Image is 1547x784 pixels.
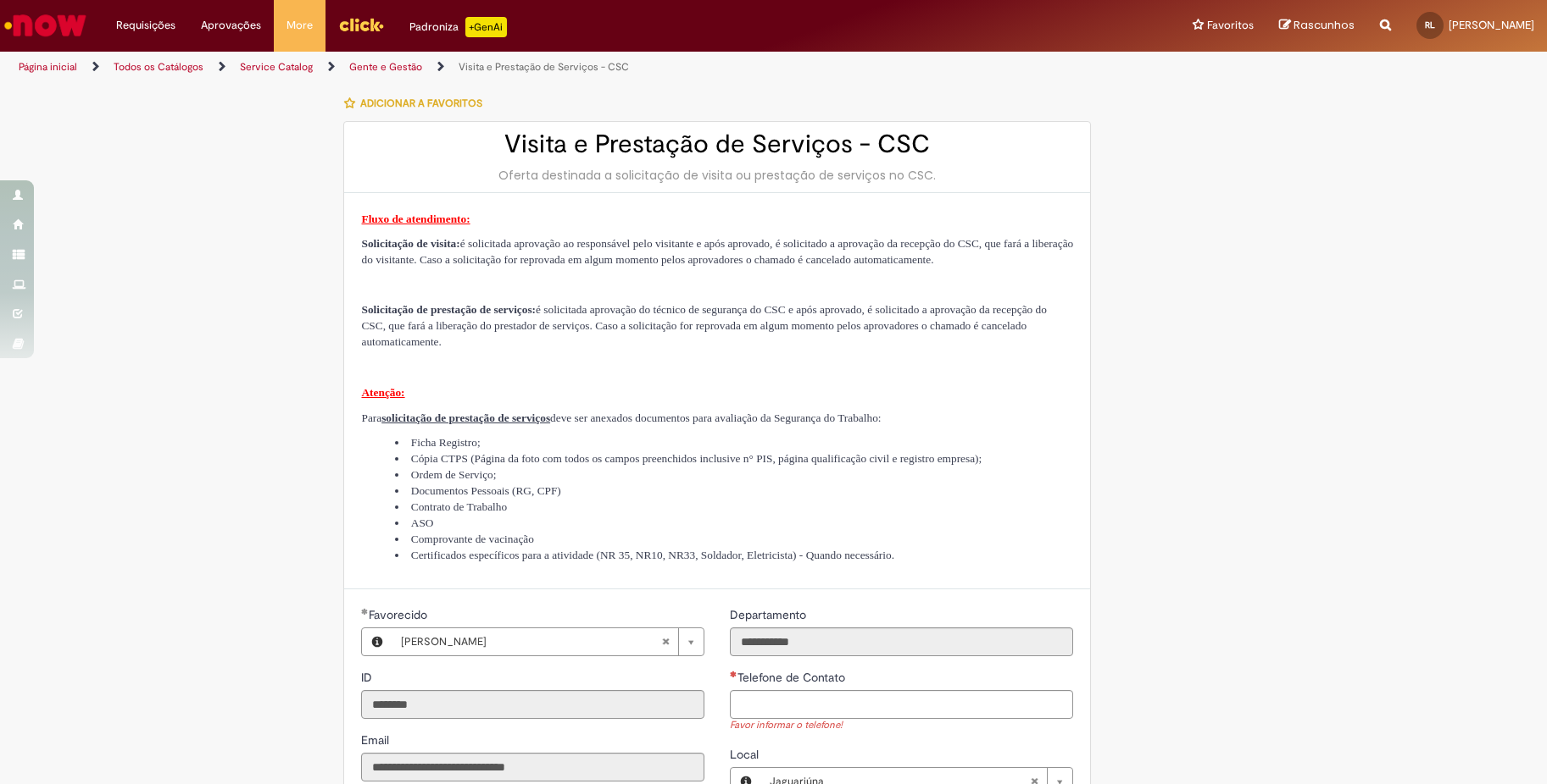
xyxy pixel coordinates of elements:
span: RL [1425,19,1435,30]
label: Somente leitura - ID [361,669,376,686]
span: Aprovações [201,17,261,34]
ul: Trilhas de página [13,52,1019,83]
strong: Solicitação de visita: [361,237,459,250]
span: é solicitada aprovação do técnico de segurança do CSC e após aprovado, é solicitado a aprovação d... [361,303,1046,348]
div: Oferta destinada a solicitação de visita ou prestação de serviços no CSC. [361,167,1073,184]
span: Somente leitura - ID [361,670,376,685]
span: Favoritos [1207,17,1254,34]
span: Ordem de Serviço; [411,468,497,481]
label: Somente leitura - Email [361,732,392,748]
span: ASO [411,516,434,529]
span: Comprovante de vacinação [411,533,534,545]
a: Service Catalog [240,60,313,74]
img: click_logo_yellow_360x200.png [338,12,384,37]
span: Adicionar a Favoritos [360,97,482,110]
a: Rascunhos [1279,18,1355,34]
input: ID [361,690,704,719]
span: More [287,17,313,34]
span: Documentos Pessoais (RG, CPF) [411,484,561,497]
span: Para deve ser anexados documentos para avaliação da Segurança do Trabalho: [361,411,881,424]
span: Obrigatório Preenchido [361,608,369,615]
abbr: Limpar campo Favorecido [653,628,678,655]
span: Rascunhos [1294,17,1355,33]
a: Todos os Catálogos [114,60,203,74]
div: Favor informar o telefone! [730,719,1073,733]
span: [PERSON_NAME] [401,628,661,655]
span: Somente leitura - Departamento [730,607,810,622]
span: [PERSON_NAME] [1449,18,1534,32]
a: Gente e Gestão [349,60,422,74]
span: Necessários - Favorecido [369,607,431,622]
span: Contrato de Trabalho [411,500,507,513]
span: Requisições [116,17,175,34]
label: Somente leitura - Departamento [730,606,810,623]
span: Certificados específicos para a atividade (NR 35, NR10, NR33, Soldador, Eletricista) - Quando nec... [411,549,894,561]
span: Telefone de Contato [737,670,849,685]
img: ServiceNow [2,8,89,42]
span: Cópia CTPS (Página da foto com todos os campos preenchidos inclusive n° PIS, página qualificação ... [411,452,982,465]
strong: Solicitação de prestação de serviços: [361,303,536,316]
span: Ficha Registro; [411,436,481,449]
button: Adicionar a Favoritos [343,86,492,121]
a: Página inicial [19,60,77,74]
button: Favorecido, Visualizar este registro Robson Stenico Leopoldino [362,628,392,655]
span: solicitação de prestação de serviços [381,411,550,424]
strong: Atenção: [361,386,404,399]
input: Email [361,753,704,781]
div: Padroniza [409,17,507,37]
h2: Visita e Prestação de Serviços - CSC [361,130,1073,158]
input: Departamento [730,627,1073,656]
p: +GenAi [465,17,507,37]
strong: Fluxo de atendimento: [361,213,470,225]
span: Necessários [730,671,737,677]
span: é solicitada aprovação ao responsável pelo visitante e após aprovado, é solicitado a aprovação da... [361,237,1073,266]
input: Telefone de Contato [730,690,1073,719]
a: [PERSON_NAME]Limpar campo Favorecido [392,628,704,655]
span: Local [730,747,762,762]
a: Visita e Prestação de Serviços - CSC [459,60,629,74]
span: Somente leitura - Email [361,732,392,748]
